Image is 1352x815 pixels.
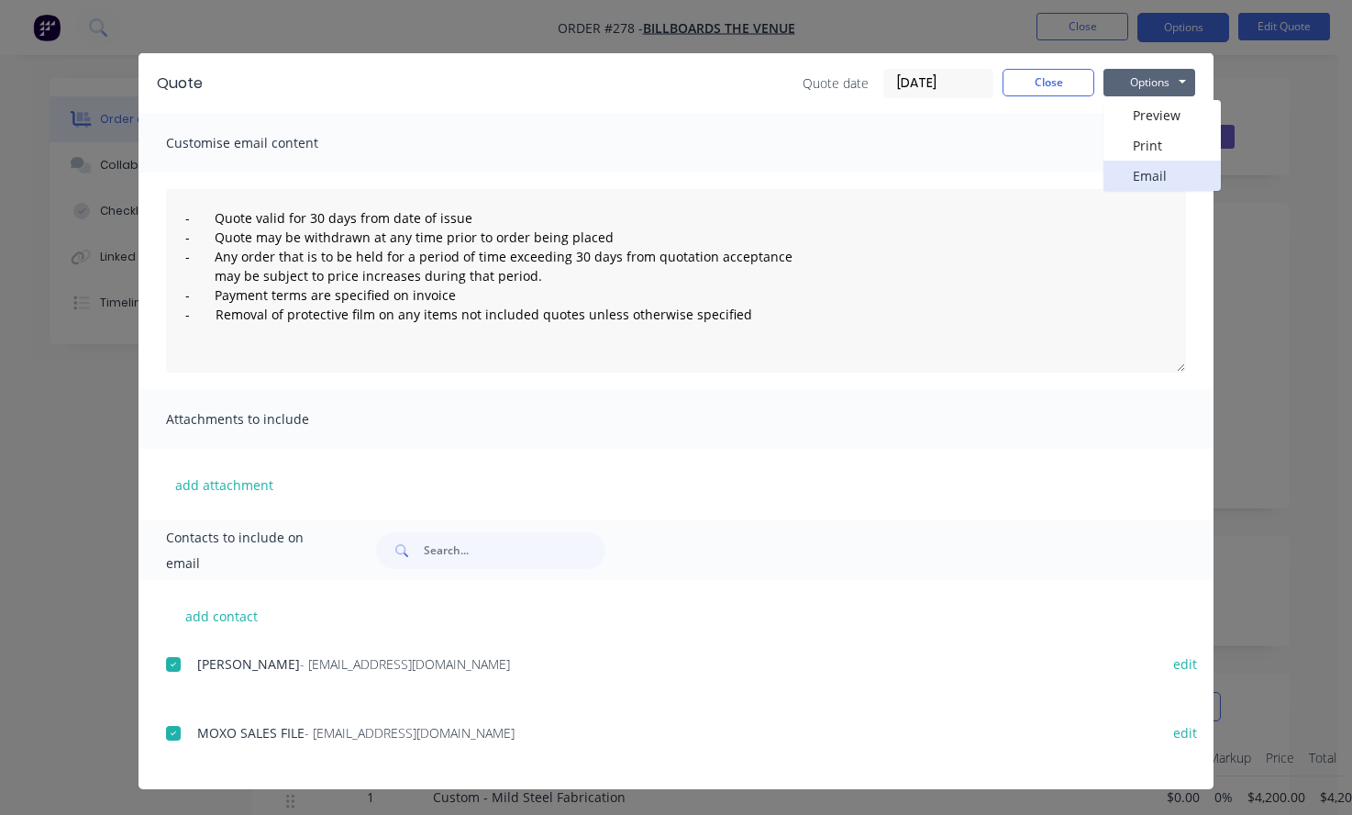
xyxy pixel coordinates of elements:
[1103,69,1195,96] button: Options
[300,655,510,673] span: - [EMAIL_ADDRESS][DOMAIN_NAME]
[1003,69,1094,96] button: Close
[1162,652,1208,676] button: edit
[166,525,330,576] span: Contacts to include on email
[305,724,515,742] span: - [EMAIL_ADDRESS][DOMAIN_NAME]
[1162,720,1208,745] button: edit
[166,407,368,432] span: Attachments to include
[424,532,605,569] input: Search...
[157,73,203,95] div: Quote
[803,73,869,93] span: Quote date
[1103,100,1221,130] button: Preview
[1103,161,1221,191] button: Email
[166,471,283,498] button: add attachment
[166,130,368,156] span: Customise email content
[166,602,276,630] button: add contact
[197,724,305,742] span: MOXO SALES FILE
[1103,130,1221,161] button: Print
[166,189,1186,373] textarea: - Quote valid for 30 days from date of issue - Quote may be withdrawn at any time prior to order ...
[197,655,300,673] span: [PERSON_NAME]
